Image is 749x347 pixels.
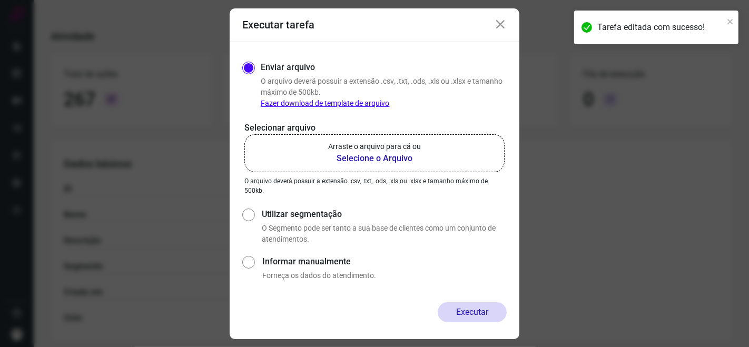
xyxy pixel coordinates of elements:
p: Forneça os dados do atendimento. [263,270,507,281]
button: Executar [438,302,507,322]
button: close [727,15,734,27]
p: O arquivo deverá possuir a extensão .csv, .txt, .ods, .xls ou .xlsx e tamanho máximo de 500kb. [261,76,507,109]
label: Informar manualmente [263,255,507,268]
p: O arquivo deverá possuir a extensão .csv, .txt, .ods, .xls ou .xlsx e tamanho máximo de 500kb. [244,176,505,195]
p: Selecionar arquivo [244,122,505,134]
b: Selecione o Arquivo [328,152,421,165]
h3: Executar tarefa [242,18,314,31]
p: O Segmento pode ser tanto a sua base de clientes como um conjunto de atendimentos. [262,223,507,245]
p: Arraste o arquivo para cá ou [328,141,421,152]
div: Tarefa editada com sucesso! [597,21,724,34]
label: Enviar arquivo [261,61,315,74]
label: Utilizar segmentação [262,208,507,221]
a: Fazer download de template de arquivo [261,99,389,107]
